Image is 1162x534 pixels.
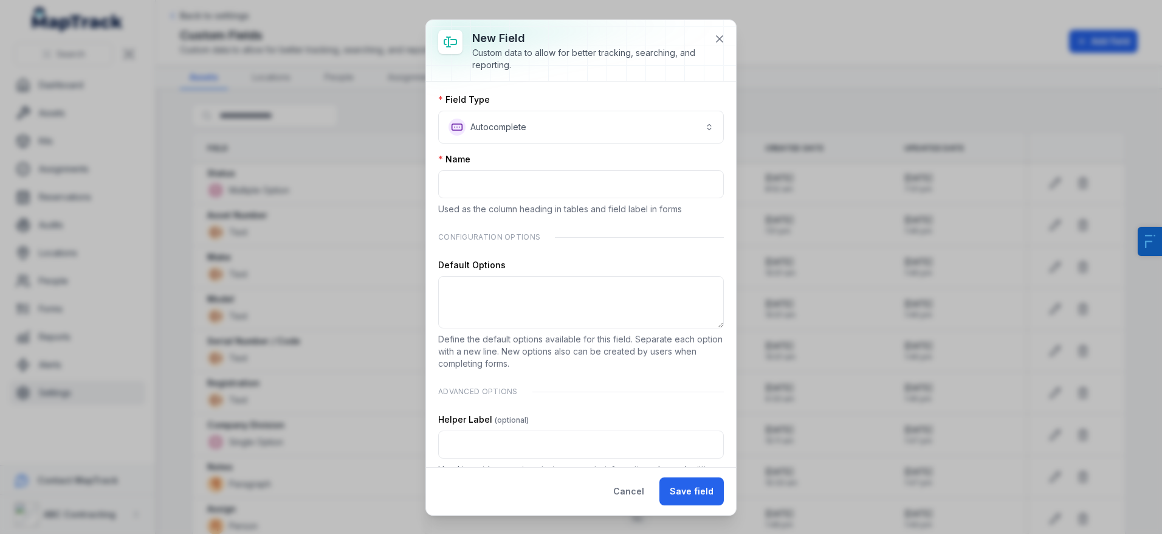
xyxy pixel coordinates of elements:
button: Cancel [603,477,655,505]
div: Advanced Options [438,380,724,404]
h3: New field [472,30,704,47]
p: Used to guide users in entering accurate information when submitting forms [438,463,724,488]
p: Used as the column heading in tables and field label in forms [438,203,724,215]
button: Autocomplete [438,111,724,144]
button: Save field [659,477,724,505]
input: :r7n:-form-item-label [438,431,724,459]
input: :r7l:-form-item-label [438,170,724,198]
label: Helper Label [438,414,529,426]
p: Define the default options available for this field. Separate each option with a new line. New op... [438,333,724,370]
label: Default Options [438,259,506,271]
textarea: :r7m:-form-item-label [438,276,724,328]
div: Configuration Options [438,225,724,249]
label: Field Type [438,94,490,106]
label: Name [438,153,470,165]
div: Custom data to allow for better tracking, searching, and reporting. [472,47,704,71]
